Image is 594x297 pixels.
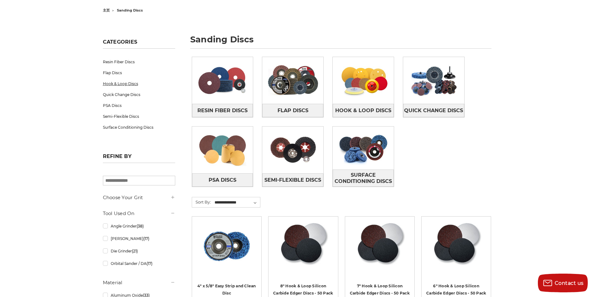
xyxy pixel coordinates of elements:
img: Silicon Carbide 6" Hook & Loop Edger Discs [431,221,481,271]
label: Sort By: [192,197,211,207]
span: (38) [137,224,144,228]
a: Resin Fiber Discs [103,56,175,67]
span: Contact us [555,280,584,286]
a: Flap Discs [262,104,323,117]
select: Sort By: [214,198,260,207]
img: Flap Discs [262,59,323,102]
a: Surface Conditioning Discs [333,170,394,187]
a: 4" x 5/8" easy strip and clean discs [196,221,257,281]
a: 6" Hook & Loop Silicon Carbide Edger Discs - 50 Pack [426,284,486,295]
a: Hook & Loop Discs [333,104,394,117]
a: Silicon Carbide 7" Hook & Loop Edger Discs [350,221,410,281]
a: Resin Fiber Discs [192,104,253,117]
span: (17) [147,261,152,266]
a: Quick Change Discs [403,104,464,117]
img: PSA Discs [192,128,253,171]
a: 7" Hook & Loop Silicon Carbide Edger Discs - 50 Pack [350,284,410,295]
a: [PERSON_NAME] [103,233,175,244]
a: Hook & Loop Discs [103,78,175,89]
a: PSA Discs [192,173,253,187]
h5: Categories [103,39,175,49]
img: Hook & Loop Discs [333,59,394,102]
span: Flap Discs [278,105,308,116]
a: Die Grinder [103,246,175,256]
h5: Choose Your Grit [103,194,175,201]
a: Quick Change Discs [103,89,175,100]
a: PSA Discs [103,100,175,111]
a: 8" Hook & Loop Silicon Carbide Edger Discs - 50 Pack [273,284,333,295]
span: sanding discs [117,8,143,12]
a: Surface Conditioning Discs [103,122,175,133]
h5: Material [103,279,175,286]
img: Semi-Flexible Discs [262,128,323,171]
button: Contact us [538,274,588,292]
span: PSA Discs [209,175,236,185]
a: 4" x 5/8" Easy Strip and Clean Disc [197,284,256,295]
img: Silicon Carbide 8" Hook & Loop Edger Discs [278,221,328,271]
a: Flap Discs [103,67,175,78]
span: Resin Fiber Discs [197,105,248,116]
img: Resin Fiber Discs [192,59,253,102]
a: Semi-Flexible Discs [262,173,323,187]
span: (17) [143,236,149,241]
h5: Tool Used On [103,210,175,217]
a: Orbital Sander / DA [103,258,175,269]
span: Quick Change Discs [404,105,463,116]
a: Semi-Flexible Discs [103,111,175,122]
h1: sanding discs [190,35,491,49]
img: 4" x 5/8" easy strip and clean discs [202,221,252,271]
img: Silicon Carbide 7" Hook & Loop Edger Discs [355,221,405,271]
span: (21) [132,249,138,253]
a: Silicon Carbide 6" Hook & Loop Edger Discs [426,221,486,281]
img: Quick Change Discs [403,59,464,102]
h5: Refine by [103,153,175,163]
img: Surface Conditioning Discs [333,127,394,170]
a: Silicon Carbide 8" Hook & Loop Edger Discs [273,221,333,281]
span: Hook & Loop Discs [335,105,391,116]
span: Semi-Flexible Discs [264,175,321,185]
a: Angle Grinder [103,221,175,232]
a: 主页 [103,8,110,12]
